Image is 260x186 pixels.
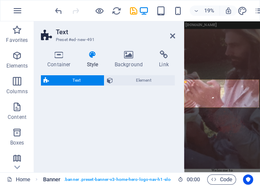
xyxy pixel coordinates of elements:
p: Columns [6,88,28,95]
i: Undo: Add element (Ctrl+Z) [54,6,64,16]
button: Usercentrics [243,174,253,185]
button: Click here to leave preview mode and continue editing [94,6,104,16]
h3: Preset #ed-new-491 [56,36,158,44]
nav: breadcrumb [43,174,239,185]
button: Code [207,174,236,185]
button: reload [111,6,121,16]
p: Boxes [10,139,24,146]
button: design [237,6,247,16]
h4: Link [153,50,175,68]
h6: Session time [178,174,200,185]
span: Click to select. Double-click to edit [43,174,61,185]
button: save [128,6,139,16]
i: Save (Ctrl+S) [129,6,139,16]
i: Design (Ctrl+Alt+Y) [237,6,247,16]
a: Click to cancel selection. Double-click to open Pages [7,174,30,185]
h2: Text [56,28,175,36]
span: 00 00 [187,174,200,185]
span: . banner .preset-banner-v3-home-hero-logo-nav-h1-slogan .parallax [64,174,196,185]
span: : [193,176,194,183]
p: Favorites [6,37,28,44]
button: undo [53,6,64,16]
p: Elements [6,62,28,69]
h4: Background [108,50,153,68]
span: Code [211,174,232,185]
button: Element [104,75,175,86]
span: Element [116,75,173,86]
h6: 19% [202,6,216,16]
h4: Container [41,50,81,68]
button: Text [41,75,104,86]
span: Text [52,75,101,86]
i: Reload page [112,6,121,16]
button: 19% [190,6,220,16]
h4: Style [81,50,108,68]
p: Content [8,114,26,121]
